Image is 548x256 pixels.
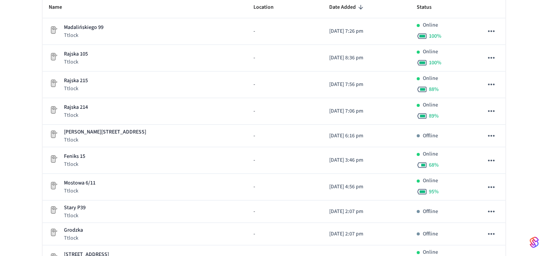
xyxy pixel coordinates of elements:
p: Ttlock [64,32,104,39]
p: [DATE] 2:07 pm [329,208,405,216]
img: Placeholder Lock Image [49,205,58,215]
p: Ttlock [64,161,85,168]
p: Online [423,48,438,56]
p: [PERSON_NAME][STREET_ADDRESS] [64,128,146,136]
p: Mostowa 6/11 [64,179,96,187]
span: - [253,183,255,191]
span: 88 % [429,86,439,93]
p: Offline [423,132,438,140]
p: [DATE] 7:56 pm [329,81,405,89]
img: Placeholder Lock Image [49,154,58,164]
p: [DATE] 7:26 pm [329,27,405,35]
p: Ttlock [64,111,88,119]
span: Location [253,2,284,13]
p: Rajska 214 [64,103,88,111]
p: Online [423,101,438,109]
p: Online [423,177,438,185]
span: Name [49,2,72,13]
span: - [253,132,255,140]
img: Placeholder Lock Image [49,79,58,88]
span: 89 % [429,112,439,120]
img: Placeholder Lock Image [49,181,58,190]
p: Stary P39 [64,204,86,212]
p: Ttlock [64,85,88,92]
span: 100 % [429,59,441,67]
span: 68 % [429,161,439,169]
p: [DATE] 4:56 pm [329,183,405,191]
span: - [253,81,255,89]
p: Offline [423,230,438,238]
p: Ttlock [64,58,88,66]
p: Online [423,150,438,158]
p: Ttlock [64,212,86,219]
p: Rajska 215 [64,77,88,85]
span: - [253,208,255,216]
p: Offline [423,208,438,216]
p: [DATE] 8:36 pm [329,54,405,62]
p: Rajska 105 [64,50,88,58]
p: Ttlock [64,136,146,144]
span: - [253,230,255,238]
img: Placeholder Lock Image [49,130,58,139]
span: Date Added [329,2,366,13]
span: - [253,54,255,62]
p: Online [423,21,438,29]
p: Online [423,75,438,83]
span: - [253,27,255,35]
span: 95 % [429,188,439,196]
img: Placeholder Lock Image [49,52,58,61]
img: Placeholder Lock Image [49,228,58,237]
img: Placeholder Lock Image [49,25,58,35]
img: Placeholder Lock Image [49,105,58,114]
p: [DATE] 6:16 pm [329,132,405,140]
p: Ttlock [64,234,83,242]
span: Status [417,2,441,13]
p: [DATE] 3:46 pm [329,156,405,164]
p: [DATE] 7:06 pm [329,107,405,115]
p: Grodzka [64,226,83,234]
span: - [253,107,255,115]
img: SeamLogoGradient.69752ec5.svg [530,236,539,248]
span: - [253,156,255,164]
p: Feniks 15 [64,153,85,161]
p: [DATE] 2:07 pm [329,230,405,238]
p: Madalińskiego 99 [64,24,104,32]
p: Ttlock [64,187,96,195]
span: 100 % [429,32,441,40]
